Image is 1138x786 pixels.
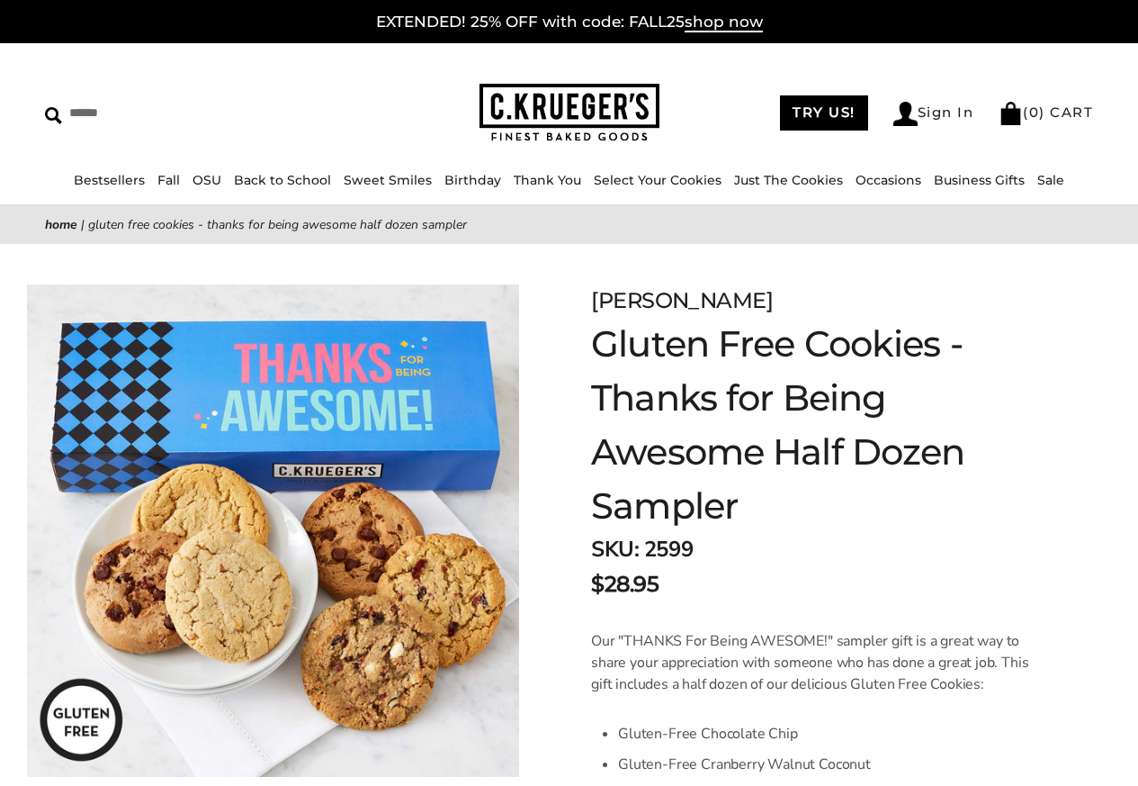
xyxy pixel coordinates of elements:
a: Fall [157,172,180,188]
nav: breadcrumbs [45,214,1093,235]
input: Search [45,99,285,127]
span: Gluten-Free Chocolate Chip [618,724,797,744]
a: OSU [193,172,221,188]
img: Search [45,107,62,124]
a: Sale [1037,172,1064,188]
a: (0) CART [999,104,1093,121]
div: [PERSON_NAME] [591,285,1048,317]
img: C.KRUEGER'S [479,84,659,142]
strong: SKU: [591,535,639,564]
img: Bag [999,102,1023,125]
img: Account [893,102,918,126]
a: Birthday [444,172,501,188]
a: Business Gifts [934,172,1025,188]
a: Just The Cookies [734,172,843,188]
span: $28.95 [591,568,659,601]
span: Gluten Free Cookies - Thanks for Being Awesome Half Dozen Sampler [88,216,467,233]
a: EXTENDED! 25% OFF with code: FALL25shop now [376,13,763,32]
a: Thank You [514,172,581,188]
a: Bestsellers [74,172,145,188]
a: Back to School [234,172,331,188]
span: 2599 [644,535,693,564]
a: Occasions [856,172,921,188]
span: shop now [685,13,763,32]
span: 0 [1029,104,1040,121]
img: Gluten Free Cookies - Thanks for Being Awesome Half Dozen Sampler [27,285,519,777]
a: Select Your Cookies [594,172,721,188]
a: Home [45,216,77,233]
a: Sign In [893,102,974,126]
a: Sweet Smiles [344,172,432,188]
a: TRY US! [780,95,868,131]
span: Gluten-Free Cranberry Walnut Coconut [618,754,871,774]
span: | [81,216,85,233]
h1: Gluten Free Cookies - Thanks for Being Awesome Half Dozen Sampler [591,317,1048,533]
p: Our "THANKS For Being AWESOME!" sampler gift is a great way to share your appreciation with someo... [591,630,1048,695]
